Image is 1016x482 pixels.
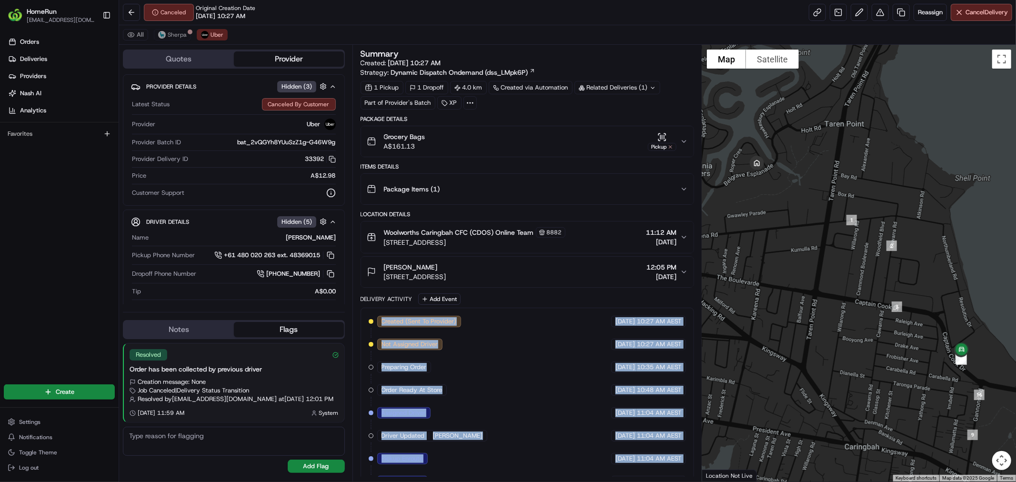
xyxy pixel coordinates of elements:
[433,432,483,440] span: [PERSON_NAME]
[489,81,573,94] div: Created via Automation
[547,229,562,236] span: 8882
[277,80,329,92] button: Hidden (3)
[361,115,694,123] div: Package Details
[4,4,99,27] button: HomeRunHomeRun[EMAIL_ADDRESS][DOMAIN_NAME]
[637,363,682,372] span: 10:35 AM AEST
[361,257,694,287] button: [PERSON_NAME][STREET_ADDRESS]12:05 PM[DATE]
[19,449,57,456] span: Toggle Theme
[746,50,799,69] button: Show satellite imagery
[704,469,736,482] a: Open this area in Google Maps (opens a new window)
[234,322,344,337] button: Flags
[324,119,336,130] img: uber-new-logo.jpeg
[168,31,187,39] span: Sherpa
[405,81,448,94] div: 1 Dropoff
[648,132,676,151] button: Pickup
[4,415,115,429] button: Settings
[146,218,189,226] span: Driver Details
[152,233,336,242] div: [PERSON_NAME]
[361,174,694,204] button: Package Items (1)
[637,317,682,326] span: 10:27 AM AEST
[214,250,336,261] a: +61 480 020 263 ext. 48369015
[637,340,682,349] span: 10:27 AM AEST
[4,431,115,444] button: Notifications
[437,96,462,110] div: XP
[951,4,1012,21] button: CancelDelivery
[131,214,337,230] button: Driver DetailsHidden (5)
[132,304,146,312] span: Type
[154,29,191,40] button: Sherpa
[615,340,635,349] span: [DATE]
[384,228,534,237] span: Woolworths Caringbah CFC (CDOS) Online Team
[132,189,184,197] span: Customer Support
[637,386,682,394] span: 10:48 AM AEST
[132,100,170,109] span: Latest Status
[19,433,52,441] span: Notifications
[4,69,119,84] a: Providers
[361,295,412,303] div: Delivery Activity
[615,317,635,326] span: [DATE]
[138,386,249,395] span: Job Canceled | Delivery Status Transition
[361,163,694,171] div: Items Details
[382,386,443,394] span: Order Ready At Store
[196,4,255,12] span: Original Creation Date
[384,141,425,151] span: A$161.13
[158,31,166,39] img: sherpa_logo.png
[19,418,40,426] span: Settings
[132,171,146,180] span: Price
[224,251,320,260] span: +61 480 020 263 ext. 48369015
[361,50,399,58] h3: Summary
[895,475,936,482] button: Keyboard shortcuts
[450,81,487,94] div: 4.0 km
[124,322,234,337] button: Notes
[4,103,119,118] a: Analytics
[707,50,746,69] button: Show street map
[637,454,682,463] span: 11:04 AM AEST
[279,395,333,403] span: at [DATE] 12:01 PM
[138,395,277,403] span: Resolved by [EMAIL_ADDRESS][DOMAIN_NAME]
[361,221,694,253] button: Woolworths Caringbah CFC (CDOS) Online Team8882[STREET_ADDRESS]11:12 AM[DATE]
[4,446,115,459] button: Toggle Theme
[391,68,535,77] a: Dynamic Dispatch Ondemand (dss_LMpk6P)
[144,4,194,21] button: Canceled
[970,386,988,404] div: 16
[20,55,47,63] span: Deliveries
[288,460,345,473] button: Add Flag
[138,409,184,417] span: [DATE] 11:59 AM
[4,384,115,400] button: Create
[615,454,635,463] span: [DATE]
[305,155,336,163] button: 33392
[361,58,441,68] span: Created:
[382,317,457,326] span: Created (Sent To Provider)
[384,272,446,281] span: [STREET_ADDRESS]
[361,126,694,157] button: Grocery BagsA$161.13Pickup
[646,237,676,247] span: [DATE]
[1000,475,1013,481] a: Terms
[953,351,971,369] div: 18
[388,59,441,67] span: [DATE] 10:27 AM
[132,120,155,129] span: Provider
[237,138,336,147] span: bat_2vQGYh8YUuSzZ1g-G46W9g
[197,29,228,40] button: Uber
[646,262,676,272] span: 12:05 PM
[615,363,635,372] span: [DATE]
[132,155,188,163] span: Provider Delivery ID
[615,386,635,394] span: [DATE]
[382,432,425,440] span: Driver Updated
[704,469,736,482] img: Google
[4,461,115,474] button: Log out
[391,68,528,77] span: Dynamic Dispatch Ondemand (dss_LMpk6P)
[646,228,676,237] span: 11:12 AM
[20,72,46,80] span: Providers
[124,51,234,67] button: Quotes
[384,132,425,141] span: Grocery Bags
[646,272,676,281] span: [DATE]
[132,251,195,260] span: Pickup Phone Number
[257,269,336,279] button: [PHONE_NUMBER]
[130,349,167,361] div: Resolved
[266,270,320,278] span: [PHONE_NUMBER]
[311,171,336,180] span: A$12.98
[20,106,46,115] span: Analytics
[418,293,461,305] button: Add Event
